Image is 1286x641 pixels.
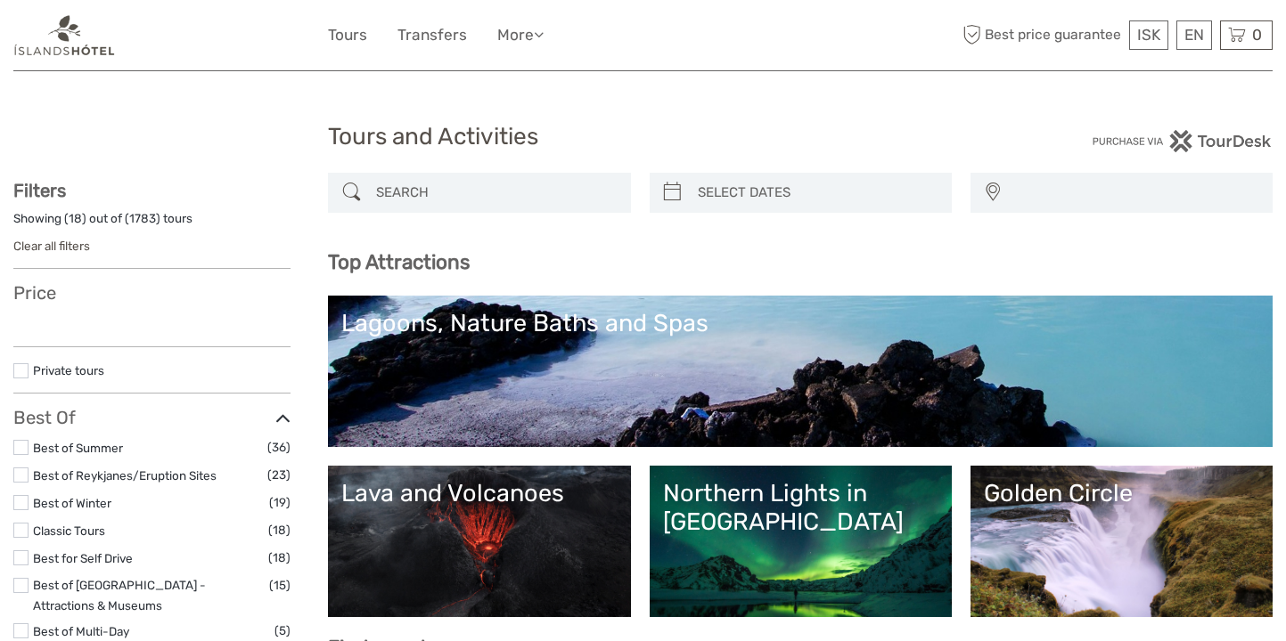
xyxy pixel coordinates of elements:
[267,465,291,485] span: (23)
[984,479,1259,604] a: Golden Circle
[69,210,82,227] label: 18
[341,479,617,507] div: Lava and Volcanoes
[691,177,943,208] input: SELECT DATES
[33,523,105,538] a: Classic Tours
[958,20,1125,50] span: Best price guarantee
[269,492,291,513] span: (19)
[328,250,470,274] b: Top Attractions
[268,520,291,540] span: (18)
[13,239,90,253] a: Clear all filters
[328,123,958,151] h1: Tours and Activities
[13,282,291,304] h3: Price
[268,548,291,568] span: (18)
[33,624,129,638] a: Best of Multi-Day
[341,309,1259,337] div: Lagoons, Nature Baths and Spas
[984,479,1259,507] div: Golden Circle
[328,22,367,48] a: Tours
[33,363,104,377] a: Private tours
[33,551,133,565] a: Best for Self Drive
[341,479,617,604] a: Lava and Volcanoes
[1092,130,1273,152] img: PurchaseViaTourDesk.png
[663,479,938,537] div: Northern Lights in [GEOGRAPHIC_DATA]
[1137,26,1160,44] span: ISK
[33,578,206,613] a: Best of [GEOGRAPHIC_DATA] - Attractions & Museums
[267,437,291,458] span: (36)
[497,22,544,48] a: More
[33,496,111,510] a: Best of Winter
[13,407,291,428] h3: Best Of
[274,621,291,641] span: (5)
[129,210,156,227] label: 1783
[13,13,116,57] img: 1298-aa34540a-eaca-4c1b-b063-13e4b802c612_logo_small.png
[1176,20,1212,50] div: EN
[369,177,621,208] input: SEARCH
[33,441,123,455] a: Best of Summer
[397,22,467,48] a: Transfers
[269,575,291,596] span: (15)
[13,210,291,238] div: Showing ( ) out of ( ) tours
[663,479,938,604] a: Northern Lights in [GEOGRAPHIC_DATA]
[13,180,66,201] strong: Filters
[1249,26,1265,44] span: 0
[341,309,1259,434] a: Lagoons, Nature Baths and Spas
[33,468,217,483] a: Best of Reykjanes/Eruption Sites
